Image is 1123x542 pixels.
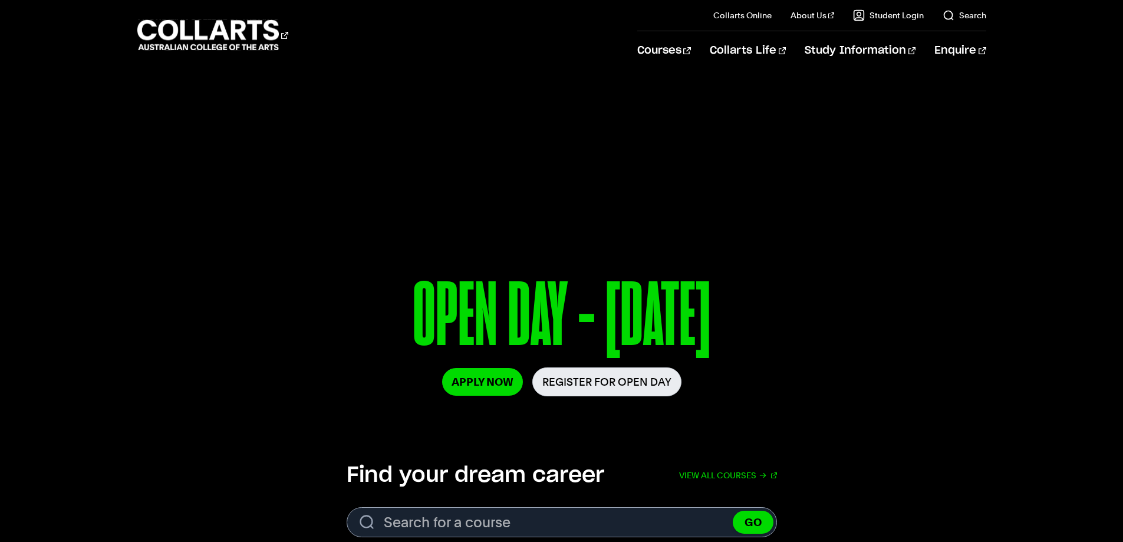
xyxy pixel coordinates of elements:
[637,31,691,70] a: Courses
[713,9,772,21] a: Collarts Online
[943,9,986,21] a: Search
[710,31,786,70] a: Collarts Life
[442,368,523,396] a: Apply Now
[532,367,681,396] a: Register for Open Day
[805,31,915,70] a: Study Information
[934,31,986,70] a: Enquire
[232,270,890,367] p: OPEN DAY - [DATE]
[679,462,777,488] a: View all courses
[137,18,288,52] div: Go to homepage
[347,462,604,488] h2: Find your dream career
[347,507,777,537] input: Search for a course
[347,507,777,537] form: Search
[853,9,924,21] a: Student Login
[733,511,773,534] button: GO
[791,9,834,21] a: About Us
